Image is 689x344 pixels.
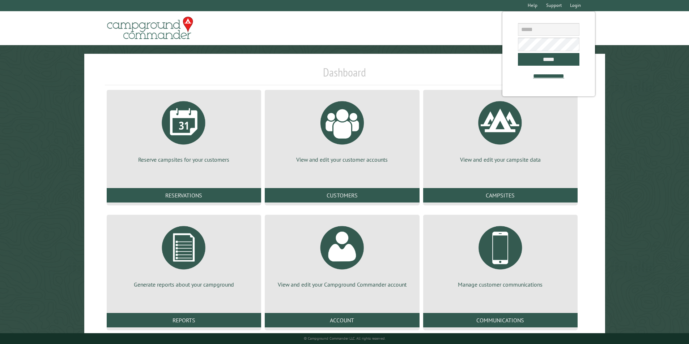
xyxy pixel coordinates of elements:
a: Manage customer communications [432,221,569,288]
p: View and edit your customer accounts [273,156,411,164]
p: Manage customer communications [432,280,569,288]
a: Communications [423,313,578,327]
a: Generate reports about your campground [115,221,252,288]
img: Campground Commander [105,14,195,42]
p: View and edit your campsite data [432,156,569,164]
a: Reservations [107,188,261,203]
a: View and edit your customer accounts [273,96,411,164]
p: View and edit your Campground Commander account [273,280,411,288]
p: Reserve campsites for your customers [115,156,252,164]
p: Generate reports about your campground [115,280,252,288]
a: Reports [107,313,261,327]
h1: Dashboard [105,65,584,85]
a: Campsites [423,188,578,203]
a: Reserve campsites for your customers [115,96,252,164]
a: Customers [265,188,419,203]
a: Account [265,313,419,327]
a: View and edit your campsite data [432,96,569,164]
small: © Campground Commander LLC. All rights reserved. [304,336,386,341]
a: View and edit your Campground Commander account [273,221,411,288]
